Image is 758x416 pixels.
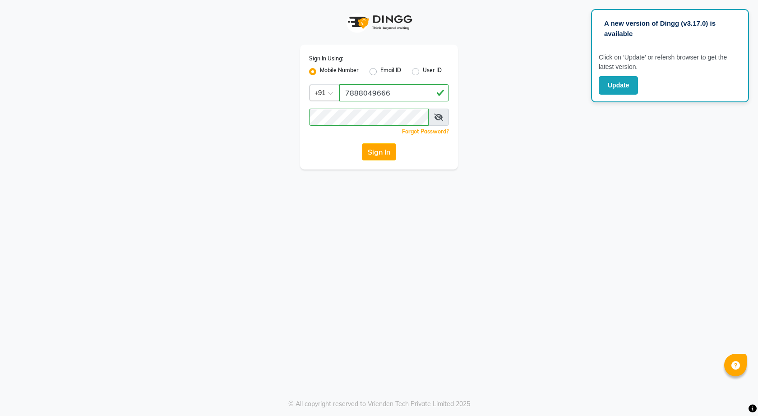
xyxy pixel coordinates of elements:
[320,66,359,77] label: Mobile Number
[343,9,415,36] img: logo1.svg
[423,66,442,77] label: User ID
[339,84,449,101] input: Username
[309,109,429,126] input: Username
[309,55,343,63] label: Sign In Using:
[599,76,638,95] button: Update
[380,66,401,77] label: Email ID
[402,128,449,135] a: Forgot Password?
[362,143,396,160] button: Sign In
[599,53,741,72] p: Click on ‘Update’ or refersh browser to get the latest version.
[604,18,736,39] p: A new version of Dingg (v3.17.0) is available
[720,380,749,407] iframe: chat widget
